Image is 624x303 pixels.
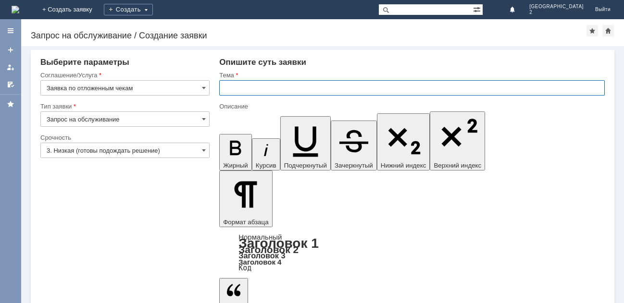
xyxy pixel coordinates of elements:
a: Заголовок 1 [238,236,319,251]
a: Мои заявки [3,60,18,75]
span: Нижний индекс [381,162,426,169]
div: Соглашение/Услуга [40,72,208,78]
div: Сделать домашней страницей [602,25,614,36]
button: Жирный [219,134,252,170]
div: Формат абзаца [219,234,605,271]
a: Мои согласования [3,77,18,92]
button: Формат абзаца [219,170,272,227]
button: Курсив [252,138,280,170]
button: Верхний индекс [430,111,485,170]
img: logo [12,6,19,13]
a: Создать заявку [3,42,18,58]
span: [GEOGRAPHIC_DATA] [529,4,584,10]
a: Перейти на домашнюю страницу [12,6,19,13]
button: Подчеркнутый [280,116,331,170]
span: Расширенный поиск [473,4,483,13]
a: Заголовок 3 [238,251,285,260]
div: Тип заявки [40,103,208,109]
span: Верхний индекс [434,162,481,169]
div: Запрос на обслуживание / Создание заявки [31,31,587,40]
a: Заголовок 4 [238,258,281,266]
a: Код [238,264,251,272]
a: Нормальный [238,233,282,241]
div: Срочность [40,134,208,141]
span: Жирный [223,162,248,169]
button: Зачеркнутый [331,121,377,170]
button: Нижний индекс [377,113,430,170]
span: Курсив [256,162,276,169]
span: Опишите суть заявки [219,58,306,67]
div: Создать [104,4,153,15]
div: Описание [219,103,603,109]
a: Заголовок 2 [238,244,299,255]
div: Добавить в избранное [587,25,598,36]
span: Зачеркнутый [335,162,373,169]
div: Тема [219,72,603,78]
span: Формат абзаца [223,218,268,226]
span: Подчеркнутый [284,162,327,169]
span: 2 [529,10,584,15]
span: Выберите параметры [40,58,129,67]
